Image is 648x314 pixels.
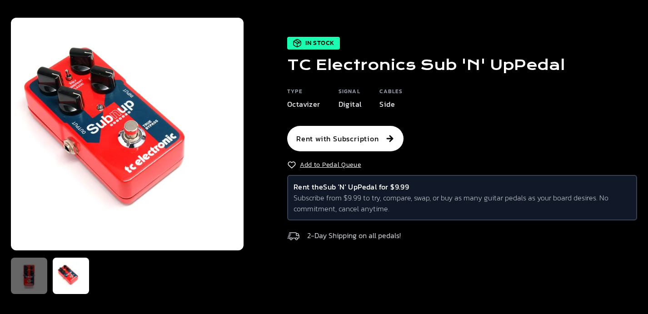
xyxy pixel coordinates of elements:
p: 2-Day Shipping on all pedals! [307,229,401,241]
p: Digital [339,99,362,110]
button: Add to Pedal Queue [287,160,361,169]
h6: Rent the Sub 'N' Up Pedal for $9.99 [294,181,631,192]
p: Octavizer [287,99,320,110]
img: Thumbnail TC Electronic Sub'N'Up [15,261,44,290]
h6: Type [287,88,320,99]
p: Subscribe from $9.99 to try, compare, swap, or buy as many guitar pedals as your board desires. N... [294,192,631,214]
h6: Cables [379,88,403,99]
div: In Stock [287,37,340,50]
img: Thumbnail undefined [56,261,85,290]
p: Side [379,99,403,110]
h1: TC Electronics Sub 'N' Up Pedal [287,57,565,73]
img: TC_Electronic_Sub_n_Up_Angle.jpg [11,18,244,250]
h6: Signal [339,88,362,99]
button: Rent with Subscription [287,126,404,151]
